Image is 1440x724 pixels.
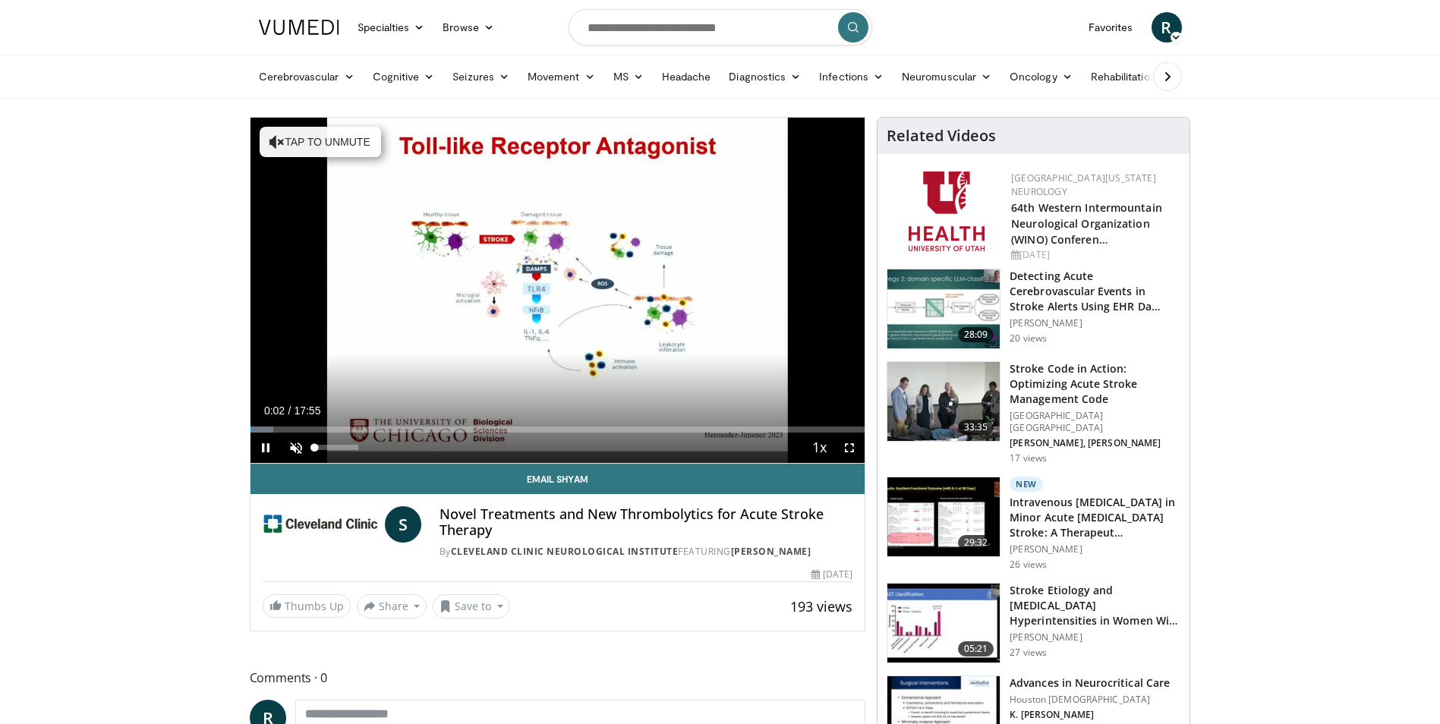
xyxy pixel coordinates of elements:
p: 26 views [1010,559,1047,571]
a: Neuromuscular [893,61,1000,92]
a: R [1152,12,1182,42]
span: 0:02 [264,404,285,417]
button: Unmute [281,433,311,463]
p: 20 views [1010,332,1047,345]
p: [PERSON_NAME] [1010,543,1180,556]
a: 05:21 Stroke Etiology and [MEDICAL_DATA] Hyperintensities in Women With and … [PERSON_NAME] 27 views [887,583,1180,663]
span: 33:35 [958,420,994,435]
p: 17 views [1010,452,1047,464]
button: Tap to unmute [260,127,381,157]
img: ead147c0-5e4a-42cc-90e2-0020d21a5661.150x105_q85_crop-smart_upscale.jpg [887,362,1000,441]
a: 33:35 Stroke Code in Action: Optimizing Acute Stroke Management Code [GEOGRAPHIC_DATA] [GEOGRAPHI... [887,361,1180,464]
a: Specialties [348,12,434,42]
img: f6362829-b0a3-407d-a044-59546adfd345.png.150x105_q85_autocrop_double_scale_upscale_version-0.2.png [909,172,985,251]
p: 27 views [1010,647,1047,659]
button: Playback Rate [804,433,834,463]
span: / [288,404,291,417]
a: [PERSON_NAME] [731,545,811,558]
a: MS [604,61,653,92]
div: [DATE] [811,568,852,581]
p: [GEOGRAPHIC_DATA] [GEOGRAPHIC_DATA] [1010,410,1180,434]
p: New [1010,477,1043,492]
video-js: Video Player [251,118,865,464]
p: [PERSON_NAME] [1010,631,1180,644]
a: Cognitive [364,61,444,92]
p: K. [PERSON_NAME] [1010,709,1170,721]
input: Search topics, interventions [569,9,872,46]
span: 29:32 [958,535,994,550]
span: Comments 0 [250,668,866,688]
img: Cleveland Clinic Neurological Institute [263,506,379,543]
a: 28:09 Detecting Acute Cerebrovascular Events in Stroke Alerts Using EHR Da… [PERSON_NAME] 20 views [887,269,1180,349]
span: 193 views [790,597,852,615]
span: 17:55 [294,404,320,417]
a: Email Shyam [251,464,865,494]
h3: Stroke Code in Action: Optimizing Acute Stroke Management Code [1010,361,1180,407]
img: 63372f29-e944-464c-a93e-a3b64bc70b6d.150x105_q85_crop-smart_upscale.jpg [887,584,1000,663]
p: Houston [DEMOGRAPHIC_DATA] [1010,694,1170,706]
a: Browse [433,12,503,42]
a: Rehabilitation [1082,61,1165,92]
a: Thumbs Up [263,594,351,618]
h4: Novel Treatments and New Thrombolytics for Acute Stroke Therapy [440,506,852,539]
h3: Stroke Etiology and [MEDICAL_DATA] Hyperintensities in Women With and … [1010,583,1180,628]
button: Share [357,594,427,619]
h3: Detecting Acute Cerebrovascular Events in Stroke Alerts Using EHR Da… [1010,269,1180,314]
a: Infections [810,61,893,92]
div: [DATE] [1011,248,1177,262]
button: Pause [251,433,281,463]
h4: Related Videos [887,127,996,145]
h3: Intravenous [MEDICAL_DATA] in Minor Acute [MEDICAL_DATA] Stroke: A Therapeut… [1010,495,1180,540]
img: 480e8b5e-ad78-4e44-a77e-89078085b7cc.150x105_q85_crop-smart_upscale.jpg [887,477,1000,556]
button: Fullscreen [834,433,865,463]
p: [PERSON_NAME], [PERSON_NAME] [1010,437,1180,449]
p: [PERSON_NAME] [1010,317,1180,329]
a: Seizures [443,61,518,92]
div: Progress Bar [251,427,865,433]
a: Movement [518,61,604,92]
a: Cerebrovascular [250,61,364,92]
a: S [385,506,421,543]
a: 29:32 New Intravenous [MEDICAL_DATA] in Minor Acute [MEDICAL_DATA] Stroke: A Therapeut… [PERSON_N... [887,477,1180,571]
a: Oncology [1000,61,1082,92]
button: Save to [433,594,510,619]
a: Headache [653,61,720,92]
a: Cleveland Clinic Neurological Institute [451,545,679,558]
img: VuMedi Logo [259,20,339,35]
a: Favorites [1079,12,1142,42]
span: 28:09 [958,327,994,342]
span: 05:21 [958,641,994,656]
img: 3c3e7931-b8f3-437f-a5bd-1dcbec1ed6c9.150x105_q85_crop-smart_upscale.jpg [887,269,1000,348]
div: By FEATURING [440,545,852,559]
a: [GEOGRAPHIC_DATA][US_STATE] Neurology [1011,172,1156,198]
a: 64th Western Intermountain Neurological Organization (WINO) Conferen… [1011,200,1162,247]
a: Diagnostics [720,61,810,92]
div: Volume Level [315,445,358,450]
h3: Advances in Neurocritical Care [1010,675,1170,691]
